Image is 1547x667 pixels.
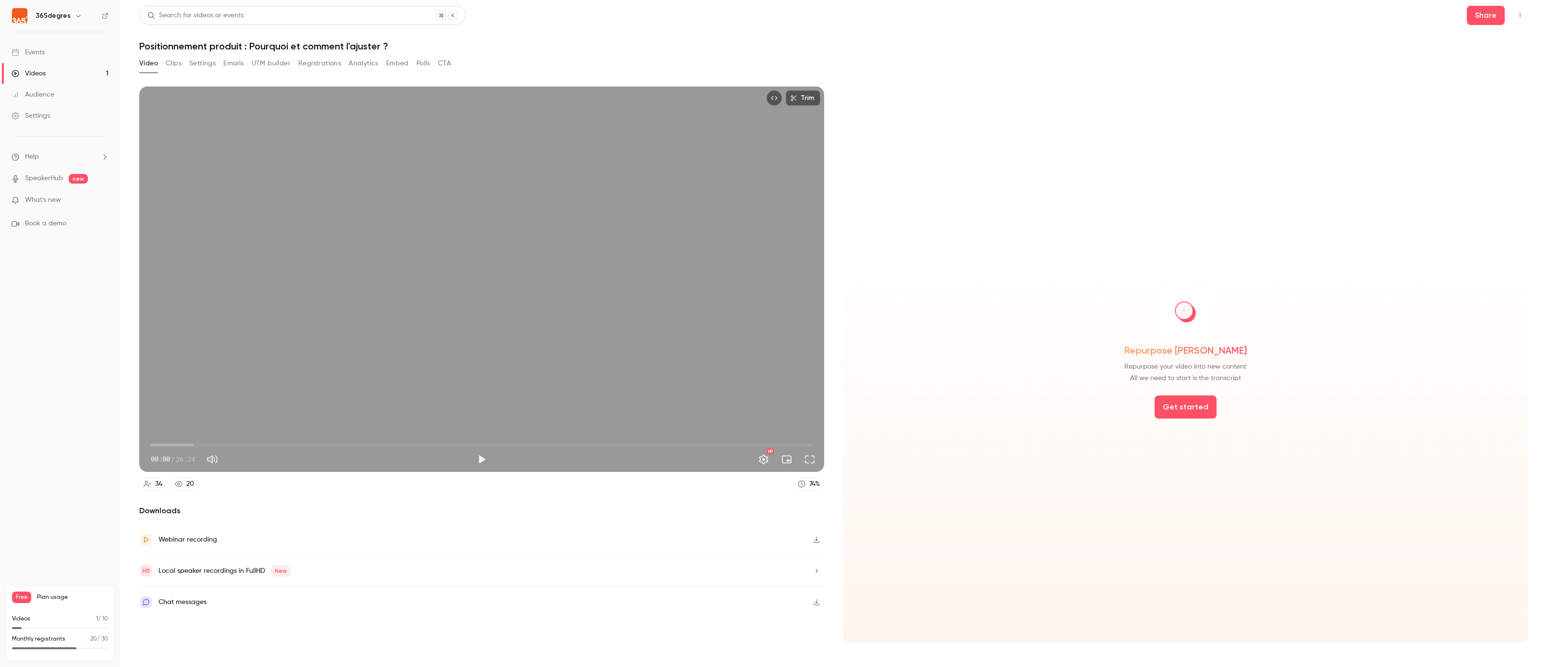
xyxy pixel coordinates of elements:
button: Clips [166,56,182,71]
div: Videos [12,69,46,78]
p: Monthly registrants [12,635,65,643]
p: Videos [12,615,30,623]
div: Local speaker recordings in FullHD [158,565,291,577]
span: Help [25,152,39,162]
span: 00:00 [151,454,170,464]
button: UTM builder [252,56,291,71]
div: Search for videos or events [147,11,244,21]
button: Settings [189,56,216,71]
button: Emails [223,56,244,71]
span: Free [12,592,31,603]
span: Book a demo [25,219,66,229]
h2: Downloads [139,505,824,517]
div: Audience [12,90,54,99]
span: What's new [25,195,61,205]
div: 00:00 [151,454,195,464]
div: 74 % [809,479,820,489]
a: SpeakerHub [25,173,63,184]
li: help-dropdown-opener [12,152,109,162]
span: new [69,174,88,184]
span: Repurpose your video into new content All we need to start is the transcript [1124,361,1246,384]
div: Webinar recording [158,534,217,545]
p: / 30 [90,635,108,643]
span: New [271,565,291,577]
button: Full screen [800,450,819,469]
span: Repurpose [PERSON_NAME] [1124,344,1247,357]
button: Embed [386,56,409,71]
div: Chat messages [158,596,207,608]
a: 74% [793,478,824,491]
button: Polls [416,56,430,71]
button: Mute [203,450,222,469]
button: CTA [438,56,451,71]
div: Settings [12,111,50,121]
button: Embed video [767,90,782,106]
span: 20 [90,636,97,642]
span: 1 [96,616,98,622]
div: Events [12,48,45,57]
button: Trim [786,90,820,106]
span: Plan usage [37,593,108,601]
h6: 365degres [36,11,71,21]
div: 20 [186,479,194,489]
button: Video [139,56,158,71]
p: / 10 [96,615,108,623]
div: HD [767,448,774,454]
span: 26:24 [176,454,195,464]
div: 34 [155,479,162,489]
button: Share [1467,6,1505,25]
a: 20 [171,478,198,491]
h1: Positionnement produit : Pourquoi et comment l'ajuster ? [139,40,1528,52]
a: 34 [139,478,167,491]
button: Registrations [298,56,341,71]
button: Analytics [349,56,378,71]
button: Play [472,450,491,469]
span: / [171,454,175,464]
button: Settings [754,450,773,469]
button: Top Bar Actions [1512,8,1528,23]
button: Get started [1155,395,1217,419]
img: 365degres [12,8,27,24]
button: Turn on miniplayer [777,450,796,469]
